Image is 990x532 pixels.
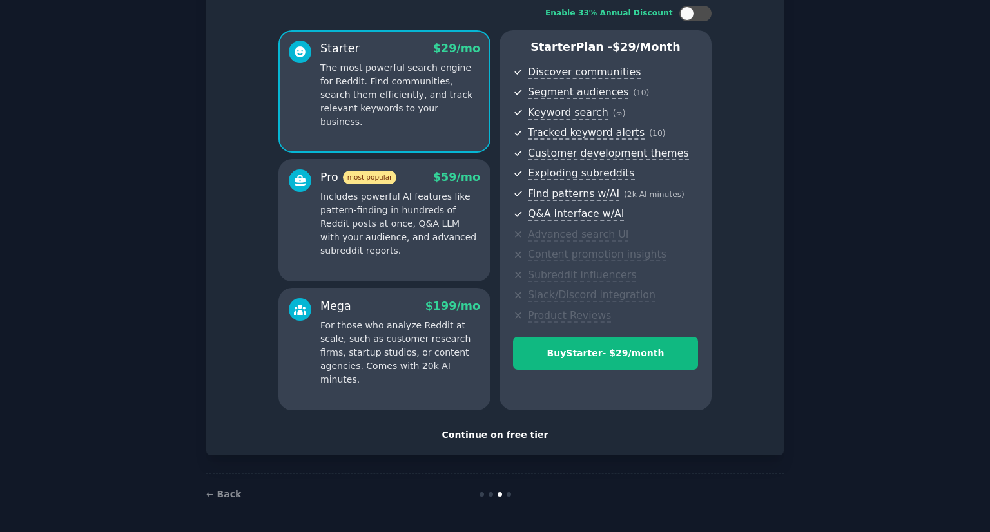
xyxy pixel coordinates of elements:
span: Content promotion insights [528,248,666,261]
p: Includes powerful AI features like pattern-finding in hundreds of Reddit posts at once, Q&A LLM w... [320,190,480,258]
span: ( 10 ) [633,88,649,97]
span: $ 199 /mo [425,299,480,312]
p: Starter Plan - [513,39,698,55]
span: Customer development themes [528,147,689,160]
p: For those who analyze Reddit at scale, such as customer research firms, startup studios, or conte... [320,319,480,386]
span: Exploding subreddits [528,167,634,180]
div: Continue on free tier [220,428,770,442]
p: The most powerful search engine for Reddit. Find communities, search them efficiently, and track ... [320,61,480,129]
button: BuyStarter- $29/month [513,337,698,370]
span: $ 59 /mo [433,171,480,184]
div: Buy Starter - $ 29 /month [514,347,697,360]
div: Starter [320,41,360,57]
span: Discover communities [528,66,641,79]
span: Segment audiences [528,86,628,99]
div: Pro [320,169,396,185]
span: Subreddit influencers [528,269,636,282]
span: Find patterns w/AI [528,187,619,201]
span: Slack/Discord integration [528,289,655,302]
span: $ 29 /mo [433,42,480,55]
span: Tracked keyword alerts [528,126,645,140]
span: ( 2k AI minutes ) [624,190,684,199]
span: Product Reviews [528,309,611,323]
span: Q&A interface w/AI [528,207,624,221]
span: ( ∞ ) [613,109,626,118]
span: most popular [343,171,397,184]
span: $ 29 /month [612,41,681,53]
span: ( 10 ) [649,129,665,138]
span: Advanced search UI [528,228,628,242]
span: Keyword search [528,106,608,120]
div: Mega [320,298,351,314]
div: Enable 33% Annual Discount [545,8,673,19]
a: ← Back [206,489,241,499]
